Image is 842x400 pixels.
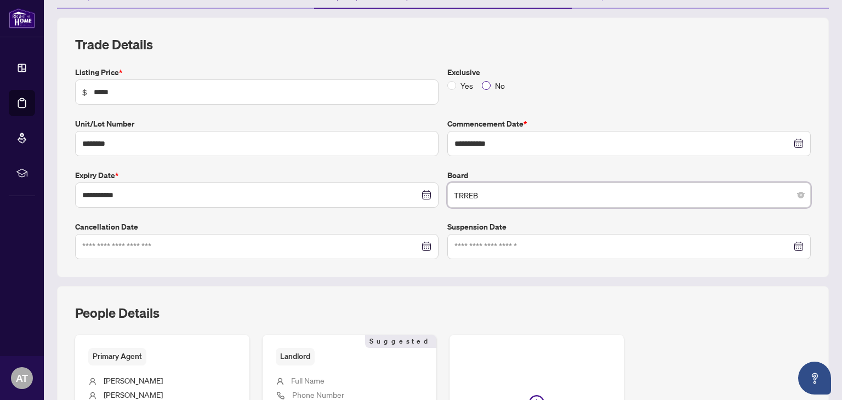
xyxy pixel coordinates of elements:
[75,118,439,130] label: Unit/Lot Number
[75,304,160,322] h2: People Details
[454,185,804,205] span: TRREB
[104,390,163,399] span: [PERSON_NAME]
[365,335,436,348] span: Suggested
[456,79,477,92] span: Yes
[75,221,439,233] label: Cancellation Date
[82,86,87,98] span: $
[88,348,146,365] span: Primary Agent
[447,118,811,130] label: Commencement Date
[447,169,811,181] label: Board
[291,375,325,385] span: Full Name
[798,192,804,198] span: close-circle
[75,169,439,181] label: Expiry Date
[798,362,831,395] button: Open asap
[75,36,811,53] h2: Trade Details
[292,390,344,399] span: Phone Number
[276,348,315,365] span: Landlord
[9,8,35,28] img: logo
[447,66,811,78] label: Exclusive
[75,66,439,78] label: Listing Price
[104,375,163,385] span: [PERSON_NAME]
[447,221,811,233] label: Suspension Date
[16,370,28,386] span: AT
[491,79,509,92] span: No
